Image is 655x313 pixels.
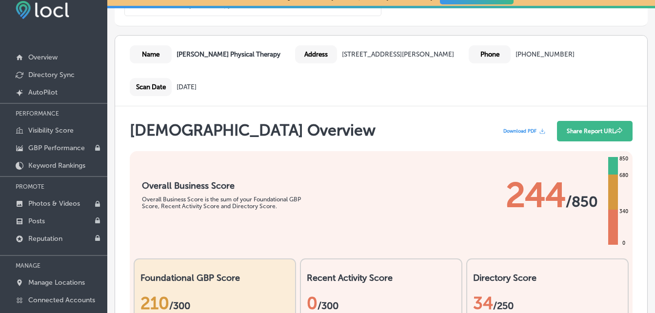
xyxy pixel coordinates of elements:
p: AutoPilot [28,88,58,97]
div: 0 [620,239,627,247]
p: Directory Sync [28,71,75,79]
div: Name [130,45,172,63]
p: Visibility Score [28,126,74,135]
h2: Directory Score [473,273,622,283]
button: Share Report URL [557,121,633,141]
p: Keyword Rankings [28,161,85,170]
p: Overview [28,53,58,61]
div: Overall Business Score is the sum of your Foundational GBP Score, Recent Activity Score and Direc... [142,196,313,210]
div: Phone [469,45,511,63]
p: Photos & Videos [28,199,80,208]
span: / 850 [566,193,598,211]
p: Posts [28,217,45,225]
b: [PERSON_NAME] Physical Therapy [177,50,280,59]
h2: Foundational GBP Score [140,273,289,283]
img: fda3e92497d09a02dc62c9cd864e3231.png [16,1,69,19]
h1: Overall Business Score [142,180,313,191]
p: Reputation [28,235,62,243]
span: Download PDF [503,128,536,134]
div: 340 [617,208,630,215]
h1: [DEMOGRAPHIC_DATA] Overview [130,121,376,146]
h2: Recent Activity Score [307,273,456,283]
div: [PHONE_NUMBER] [516,50,575,59]
span: /300 [318,300,338,312]
span: / 300 [169,300,190,312]
div: 850 [617,155,630,163]
div: [STREET_ADDRESS][PERSON_NAME] [342,50,454,59]
div: 680 [617,172,630,179]
div: Address [295,45,337,63]
div: [DATE] [177,83,197,91]
p: GBP Performance [28,144,85,152]
span: 244 [506,175,566,215]
p: Manage Locations [28,278,85,287]
span: /250 [493,300,514,312]
div: Scan Date [130,78,172,96]
p: Connected Accounts [28,296,95,304]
